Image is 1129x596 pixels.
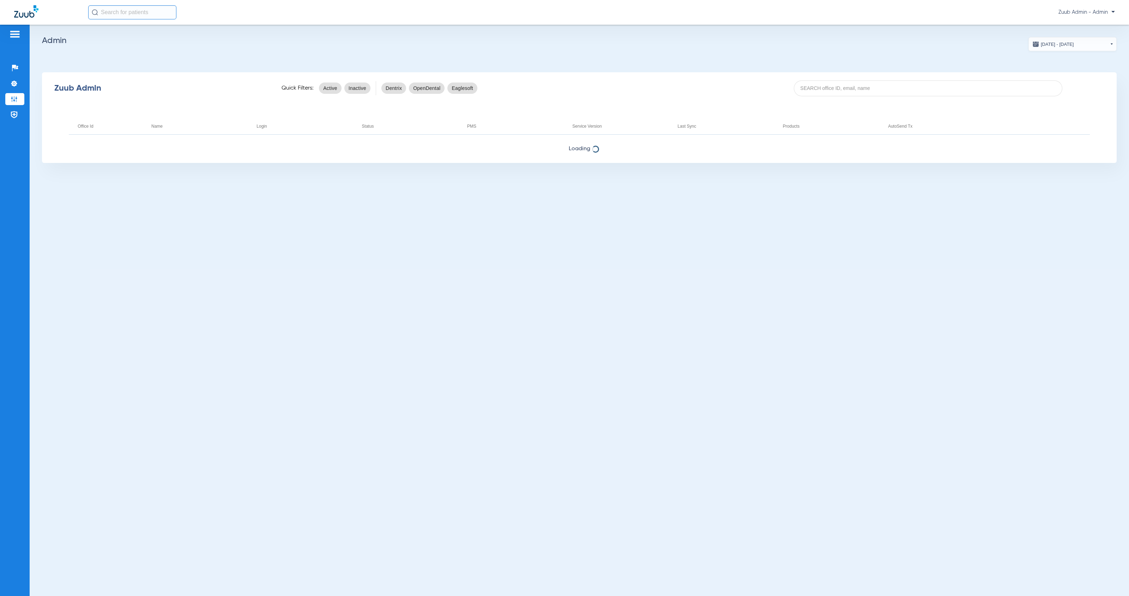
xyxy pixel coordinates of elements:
[783,122,879,130] div: Products
[452,85,473,92] span: Eaglesoft
[323,85,337,92] span: Active
[88,5,176,19] input: Search for patients
[151,122,248,130] div: Name
[362,122,458,130] div: Status
[888,122,912,130] div: AutoSend Tx
[282,85,314,92] span: Quick Filters:
[14,5,38,18] img: Zuub Logo
[678,122,774,130] div: Last Sync
[678,122,696,130] div: Last Sync
[42,37,1117,44] h2: Admin
[783,122,799,130] div: Products
[888,122,984,130] div: AutoSend Tx
[92,9,98,16] img: Search Icon
[381,81,477,95] mat-chip-listbox: pms-filters
[572,122,602,130] div: Service Version
[386,85,402,92] span: Dentrix
[54,85,269,92] div: Zuub Admin
[467,122,563,130] div: PMS
[151,122,163,130] div: Name
[78,122,93,130] div: Office Id
[794,80,1063,96] input: SEARCH office ID, email, name
[256,122,267,130] div: Login
[256,122,353,130] div: Login
[1032,41,1039,48] img: date.svg
[1058,9,1115,16] span: Zuub Admin - Admin
[467,122,476,130] div: PMS
[572,122,669,130] div: Service Version
[319,81,370,95] mat-chip-listbox: status-filters
[362,122,374,130] div: Status
[9,30,20,38] img: hamburger-icon
[78,122,143,130] div: Office Id
[42,145,1117,152] span: Loading
[413,85,440,92] span: OpenDental
[1028,37,1117,51] button: [DATE] - [DATE]
[349,85,366,92] span: Inactive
